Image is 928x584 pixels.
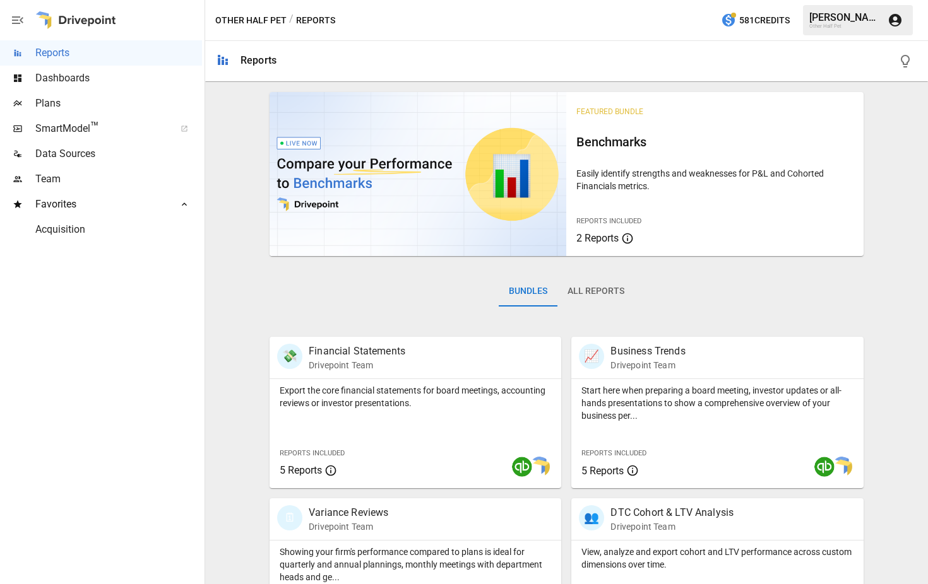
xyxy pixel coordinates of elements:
[309,520,388,533] p: Drivepoint Team
[35,222,202,237] span: Acquisition
[581,384,853,422] p: Start here when preparing a board meeting, investor updates or all-hands presentations to show a ...
[35,71,202,86] span: Dashboards
[90,119,99,135] span: ™
[280,449,345,457] span: Reports Included
[277,505,302,530] div: 🗓
[35,96,202,111] span: Plans
[576,232,619,244] span: 2 Reports
[576,132,853,152] h6: Benchmarks
[832,457,852,477] img: smart model
[809,23,880,29] div: Other Half Pet
[610,359,685,371] p: Drivepoint Team
[280,464,322,476] span: 5 Reports
[512,457,532,477] img: quickbooks
[739,13,790,28] span: 581 Credits
[610,520,734,533] p: Drivepoint Team
[309,359,405,371] p: Drivepoint Team
[716,9,795,32] button: 581Credits
[579,344,604,369] div: 📈
[576,107,643,116] span: Featured Bundle
[610,505,734,520] p: DTC Cohort & LTV Analysis
[309,344,405,359] p: Financial Statements
[35,172,202,187] span: Team
[35,121,167,136] span: SmartModel
[579,505,604,530] div: 👥
[576,217,641,225] span: Reports Included
[35,146,202,161] span: Data Sources
[241,54,277,66] div: Reports
[576,167,853,192] p: Easily identify strengths and weaknesses for P&L and Cohorted Financials metrics.
[610,344,685,359] p: Business Trends
[280,546,551,583] p: Showing your firm's performance compared to plans is ideal for quarterly and annual plannings, mo...
[557,276,634,307] button: All Reports
[280,384,551,409] p: Export the core financial statements for board meetings, accounting reviews or investor presentat...
[270,92,566,256] img: video thumbnail
[809,11,880,23] div: [PERSON_NAME]
[35,45,202,61] span: Reports
[581,449,646,457] span: Reports Included
[277,344,302,369] div: 💸
[289,13,294,28] div: /
[814,457,835,477] img: quickbooks
[530,457,550,477] img: smart model
[499,276,557,307] button: Bundles
[581,465,624,477] span: 5 Reports
[309,505,388,520] p: Variance Reviews
[35,197,167,212] span: Favorites
[215,13,287,28] button: Other Half Pet
[581,546,853,571] p: View, analyze and export cohort and LTV performance across custom dimensions over time.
